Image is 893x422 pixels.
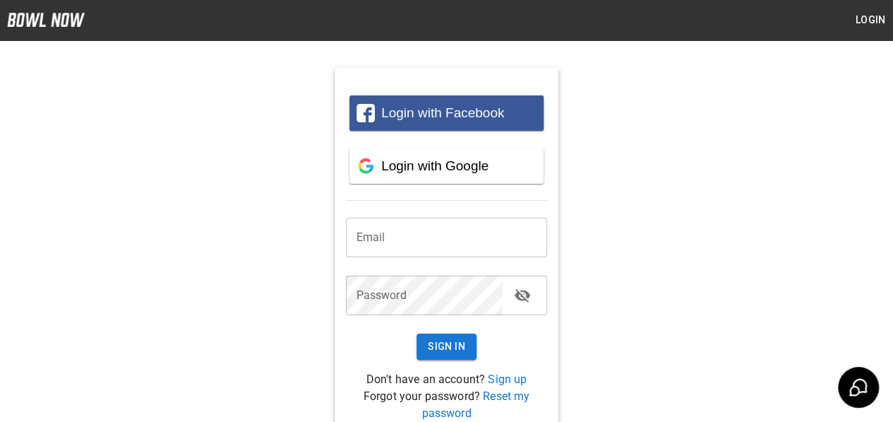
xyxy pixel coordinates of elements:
span: Login with Facebook [381,105,504,120]
button: Login with Google [349,148,543,184]
a: Sign up [488,373,527,386]
button: Login with Facebook [349,95,543,131]
img: logo [7,13,85,27]
p: Don't have an account? [346,371,546,388]
p: Forgot your password? [346,388,546,422]
a: Reset my password [421,389,529,420]
button: Login [848,7,893,33]
span: Login with Google [381,158,489,173]
button: toggle password visibility [508,281,537,310]
button: Sign In [416,334,477,360]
